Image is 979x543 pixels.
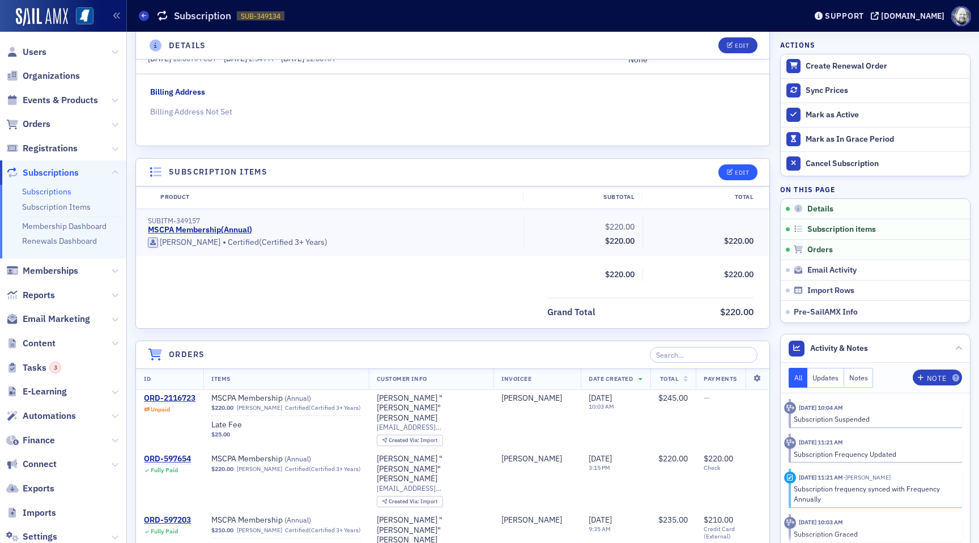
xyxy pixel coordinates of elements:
div: ORD-597203 [144,515,191,525]
a: Imports [6,507,56,519]
span: Registrations [23,142,78,155]
div: Billing Address [150,86,205,98]
span: Details [807,204,833,214]
span: $220.00 [211,465,233,473]
span: $220.00 [724,269,754,279]
div: Note [927,375,946,381]
a: [PERSON_NAME] [501,515,562,525]
a: [PERSON_NAME] "[PERSON_NAME]" [PERSON_NAME] [377,454,486,484]
img: SailAMX [76,7,93,25]
div: Activity [784,472,796,483]
span: $220.00 [211,404,233,412]
a: [PERSON_NAME] [501,393,562,404]
a: Orders [6,118,50,130]
div: Certified (Certified 3+ Years) [285,527,361,534]
span: None [628,54,758,66]
a: SailAMX [16,8,68,26]
button: [DOMAIN_NAME] [871,12,948,20]
div: [PERSON_NAME] [501,454,562,464]
div: Created Via: Import [377,435,443,447]
button: All [789,368,808,388]
a: Membership Dashboard [22,221,107,231]
span: $220.00 [605,269,635,279]
a: Email Marketing [6,313,90,325]
h4: Subscription items [169,166,267,178]
a: Subscriptions [6,167,79,179]
span: Settings [23,531,57,543]
div: Subtotal [523,193,642,202]
span: — [704,393,710,403]
button: Updates [807,368,844,388]
span: Date Created [589,375,633,383]
span: $210.00 [704,515,733,525]
button: Cancel Subscription [781,151,970,176]
span: Content [23,337,56,350]
span: $25.00 [211,431,230,438]
div: Created Via: Import [377,496,443,508]
button: Mark as Active [781,103,970,127]
span: MSCPA Membership [211,393,354,404]
span: [EMAIL_ADDRESS][DOMAIN_NAME] [377,423,486,431]
span: Organizations [23,70,80,82]
span: Orders [807,245,833,255]
div: Activity [784,517,796,529]
h4: Details [169,40,206,52]
div: Mark as In Grace Period [806,134,964,145]
span: Credit Card (External) [704,525,761,540]
span: Import Rows [807,286,854,296]
span: [DATE] [589,393,612,403]
button: Edit [718,164,757,180]
time: 3:15 PM [589,464,610,472]
span: Dale Ramsey [501,393,573,404]
span: Events & Products [23,94,98,107]
h1: Subscription [174,9,231,23]
span: [DATE] [589,453,612,464]
span: Dale Ramsey [501,515,573,525]
span: Total [660,375,679,383]
a: Content [6,337,56,350]
a: Users [6,46,46,58]
a: ORD-2116723 [144,393,195,404]
span: $220.00 [605,222,635,232]
span: • [223,237,226,248]
span: Connect [23,458,57,470]
div: Create Renewal Order [806,61,964,71]
span: $220.00 [704,453,733,464]
span: ( Annual ) [284,515,311,524]
span: Finance [23,434,55,447]
div: Mark as Active [806,110,964,120]
div: Subscription Frequency Updated [794,449,954,459]
span: E-Learning [23,385,67,398]
span: $220.00 [720,306,754,317]
div: Activity [784,402,796,414]
time: 9/4/2025 11:21 AM [799,438,843,446]
a: View Homepage [68,7,93,27]
button: Sync Prices [781,78,970,103]
span: Items [211,375,231,383]
span: Dale Ramsey [501,454,573,464]
span: [EMAIL_ADDRESS][DOMAIN_NAME] [377,484,486,493]
span: Late Fee [211,420,354,430]
a: Settings [6,531,57,543]
span: Activity & Notes [810,342,868,354]
button: Create Renewal Order [781,54,970,78]
span: [DATE] [589,515,612,525]
button: Edit [718,37,757,53]
input: Search… [650,347,758,363]
span: Email Marketing [23,313,90,325]
a: [PERSON_NAME] [148,237,220,248]
div: Unpaid [151,406,170,413]
a: Exports [6,482,54,495]
span: MSCPA Membership [211,515,354,525]
p: Billing Address Not Set [150,106,756,118]
button: Mark as In Grace Period [781,127,970,151]
a: Automations [6,410,76,422]
span: Tasks [23,362,61,374]
a: ORD-597654 [144,454,191,464]
div: Support [825,11,864,21]
span: $210.00 [211,527,233,534]
a: [PERSON_NAME] "[PERSON_NAME]" [PERSON_NAME] [377,393,486,423]
div: Product [152,193,523,202]
span: Subscription items [807,224,876,235]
